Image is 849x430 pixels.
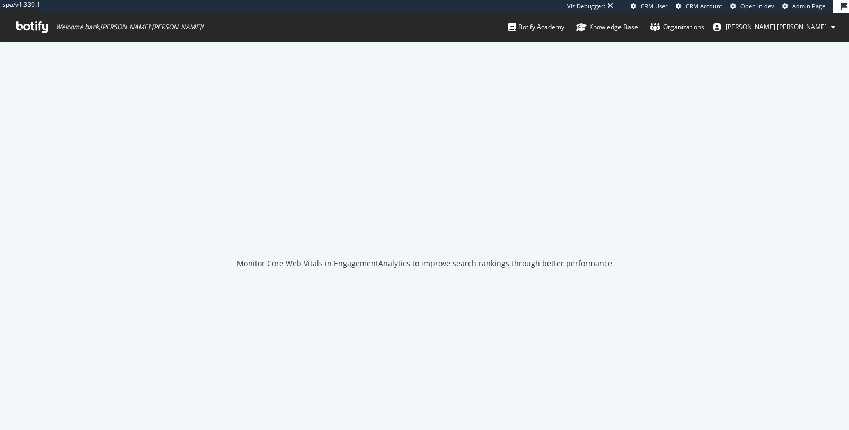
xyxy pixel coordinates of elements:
span: CRM User [641,2,668,10]
a: Knowledge Base [576,13,638,41]
div: Organizations [650,22,704,32]
a: Open in dev [730,2,774,11]
span: Admin Page [792,2,825,10]
a: Botify Academy [508,13,564,41]
span: Open in dev [740,2,774,10]
button: [PERSON_NAME].[PERSON_NAME] [704,19,844,36]
span: CRM Account [686,2,722,10]
span: Welcome back, [PERSON_NAME].[PERSON_NAME] ! [56,23,203,31]
a: Admin Page [782,2,825,11]
div: animation [386,203,463,241]
div: Botify Academy [508,22,564,32]
a: Organizations [650,13,704,41]
div: Viz Debugger: [567,2,605,11]
a: CRM User [631,2,668,11]
a: CRM Account [676,2,722,11]
div: Knowledge Base [576,22,638,32]
span: ryan.flanagan [726,22,827,31]
div: Monitor Core Web Vitals in EngagementAnalytics to improve search rankings through better performance [237,258,612,269]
